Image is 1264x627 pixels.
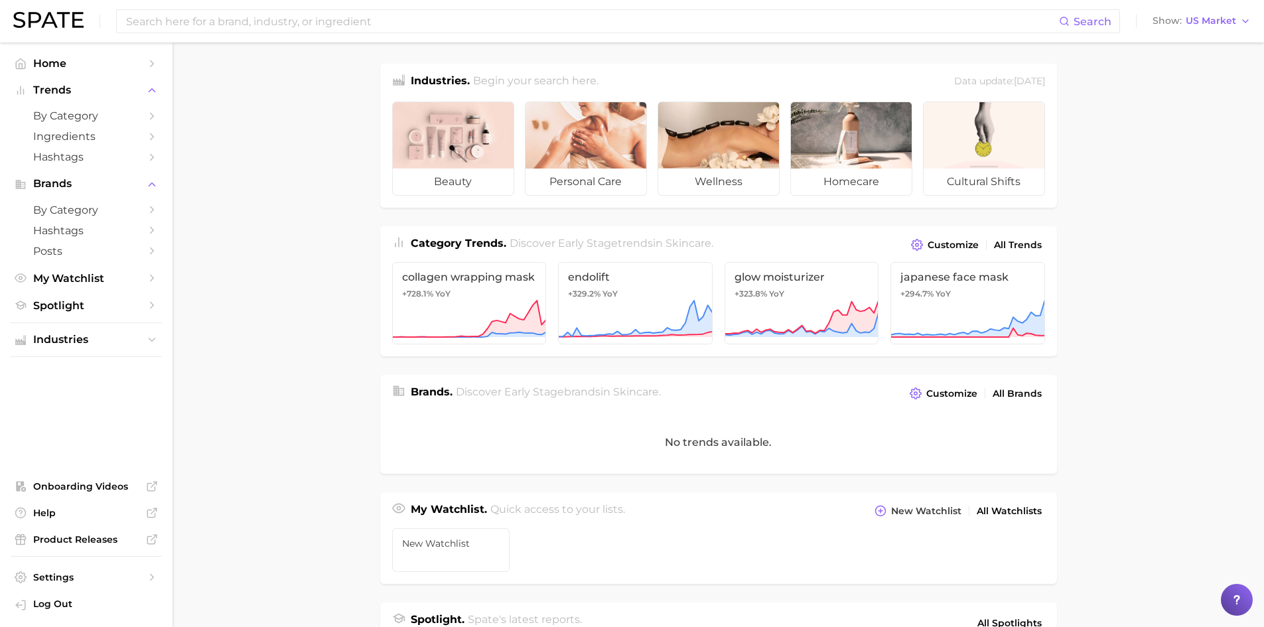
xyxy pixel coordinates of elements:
[11,80,162,100] button: Trends
[11,476,162,496] a: Onboarding Videos
[906,384,980,403] button: Customize
[891,506,961,517] span: New Watchlist
[11,53,162,74] a: Home
[11,330,162,350] button: Industries
[33,151,139,163] span: Hashtags
[435,289,451,299] span: YoY
[402,271,537,283] span: collagen wrapping mask
[125,10,1059,33] input: Search here for a brand, industry, or ingredient
[393,169,514,195] span: beauty
[928,240,979,251] span: Customize
[735,289,767,299] span: +323.8%
[33,598,151,610] span: Log Out
[1186,17,1236,25] span: US Market
[735,271,869,283] span: glow moisturizer
[380,411,1057,474] div: No trends available.
[936,289,951,299] span: YoY
[923,102,1045,196] a: cultural shifts
[33,507,139,519] span: Help
[11,174,162,194] button: Brands
[791,169,912,195] span: homecare
[490,502,625,520] h2: Quick access to your lists.
[392,102,514,196] a: beauty
[658,169,779,195] span: wellness
[900,271,1035,283] span: japanese face mask
[33,533,139,545] span: Product Releases
[725,262,879,344] a: glow moisturizer+323.8% YoY
[602,289,618,299] span: YoY
[954,73,1045,91] div: Data update: [DATE]
[33,109,139,122] span: by Category
[510,237,713,249] span: Discover Early Stage trends in .
[456,385,661,398] span: Discover Early Stage brands in .
[1149,13,1254,30] button: ShowUS Market
[11,241,162,261] a: Posts
[33,334,139,346] span: Industries
[924,169,1044,195] span: cultural shifts
[890,262,1045,344] a: japanese face mask+294.7% YoY
[977,506,1042,517] span: All Watchlists
[33,571,139,583] span: Settings
[993,388,1042,399] span: All Brands
[11,567,162,587] a: Settings
[33,480,139,492] span: Onboarding Videos
[568,289,600,299] span: +329.2%
[769,289,784,299] span: YoY
[33,130,139,143] span: Ingredients
[558,262,713,344] a: endolift+329.2% YoY
[11,200,162,220] a: by Category
[411,385,453,398] span: Brands .
[411,237,506,249] span: Category Trends .
[13,12,84,28] img: SPATE
[568,271,703,283] span: endolift
[33,204,139,216] span: by Category
[11,295,162,316] a: Spotlight
[33,57,139,70] span: Home
[33,299,139,312] span: Spotlight
[526,169,646,195] span: personal care
[900,289,934,299] span: +294.7%
[11,126,162,147] a: Ingredients
[908,236,981,254] button: Customize
[11,220,162,241] a: Hashtags
[33,178,139,190] span: Brands
[411,73,470,91] h1: Industries.
[973,502,1045,520] a: All Watchlists
[613,385,659,398] span: skincare
[994,240,1042,251] span: All Trends
[33,245,139,257] span: Posts
[790,102,912,196] a: homecare
[11,105,162,126] a: by Category
[11,594,162,616] a: Log out. Currently logged in with e-mail kateri.lucas@axbeauty.com.
[666,237,711,249] span: skincare
[926,388,977,399] span: Customize
[989,385,1045,403] a: All Brands
[1153,17,1182,25] span: Show
[402,289,433,299] span: +728.1%
[658,102,780,196] a: wellness
[411,502,487,520] h1: My Watchlist.
[11,268,162,289] a: My Watchlist
[871,502,964,520] button: New Watchlist
[1074,15,1111,28] span: Search
[473,73,598,91] h2: Begin your search here.
[392,262,547,344] a: collagen wrapping mask+728.1% YoY
[392,528,510,572] a: New Watchlist
[11,529,162,549] a: Product Releases
[33,84,139,96] span: Trends
[402,538,500,549] span: New Watchlist
[11,503,162,523] a: Help
[33,224,139,237] span: Hashtags
[991,236,1045,254] a: All Trends
[11,147,162,167] a: Hashtags
[33,272,139,285] span: My Watchlist
[525,102,647,196] a: personal care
